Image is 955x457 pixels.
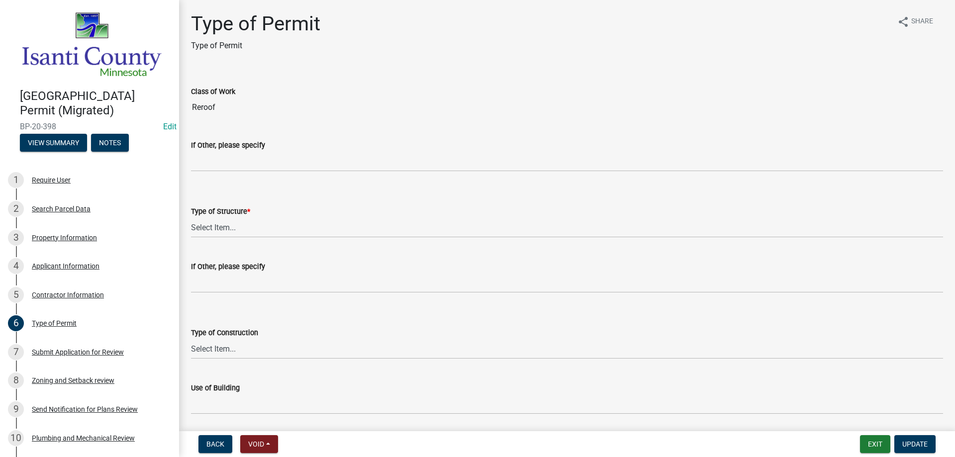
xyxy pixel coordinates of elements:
img: Isanti County, Minnesota [20,10,163,79]
span: Void [248,440,264,448]
button: Update [894,435,936,453]
div: Contractor Information [32,291,104,298]
span: BP-20-398 [20,122,159,131]
p: Type of Permit [191,40,320,52]
a: Edit [163,122,177,131]
i: share [897,16,909,28]
div: Submit Application for Review [32,349,124,356]
div: Search Parcel Data [32,205,91,212]
wm-modal-confirm: Notes [91,139,129,147]
div: Applicant Information [32,263,99,270]
label: If Other, please specify [191,142,265,149]
div: Type of Permit [32,320,77,327]
label: Type of Structure [191,208,250,215]
div: 3 [8,230,24,246]
label: If Other, please specify [191,264,265,271]
label: Use of Building [191,385,240,392]
div: Plumbing and Mechanical Review [32,435,135,442]
button: shareShare [889,12,941,31]
div: 10 [8,430,24,446]
button: View Summary [20,134,87,152]
button: Notes [91,134,129,152]
div: Zoning and Setback review [32,377,114,384]
div: 2 [8,201,24,217]
span: Share [911,16,933,28]
h4: [GEOGRAPHIC_DATA] Permit (Migrated) [20,89,171,118]
div: Require User [32,177,71,183]
div: 6 [8,315,24,331]
div: 8 [8,372,24,388]
label: Class of Work [191,89,235,95]
span: Back [206,440,224,448]
div: Property Information [32,234,97,241]
div: 7 [8,344,24,360]
label: Type of Construction [191,330,258,337]
div: 5 [8,287,24,303]
div: 9 [8,401,24,417]
div: 1 [8,172,24,188]
wm-modal-confirm: Summary [20,139,87,147]
wm-modal-confirm: Edit Application Number [163,122,177,131]
button: Back [198,435,232,453]
div: Send Notification for Plans Review [32,406,138,413]
button: Exit [860,435,890,453]
span: Update [902,440,928,448]
button: Void [240,435,278,453]
h1: Type of Permit [191,12,320,36]
div: 4 [8,258,24,274]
